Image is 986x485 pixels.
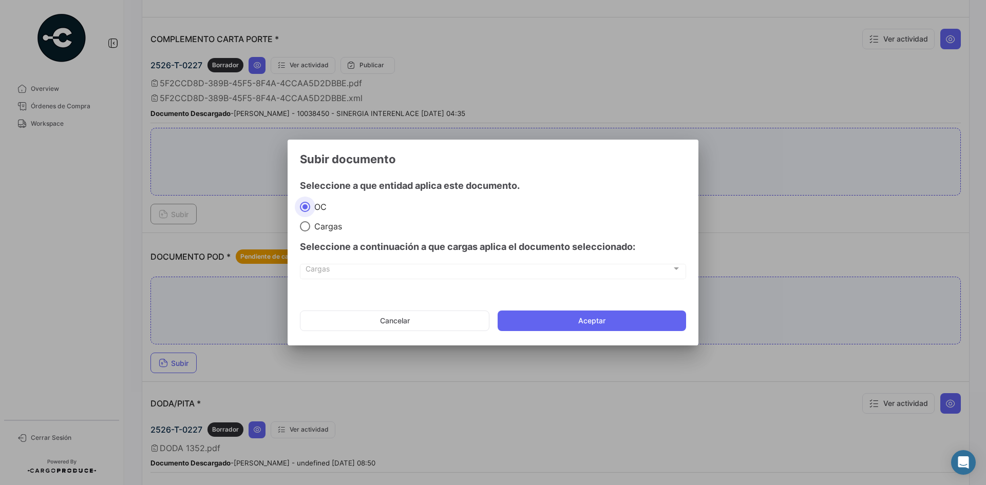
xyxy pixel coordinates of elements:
[300,152,686,166] h3: Subir documento
[300,240,686,254] h4: Seleccione a continuación a que cargas aplica el documento seleccionado:
[310,202,327,212] span: OC
[951,450,976,475] div: Abrir Intercom Messenger
[498,311,686,331] button: Aceptar
[310,221,342,231] span: Cargas
[300,179,686,193] h4: Seleccione a que entidad aplica este documento.
[300,311,489,331] button: Cancelar
[306,266,672,275] span: Cargas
